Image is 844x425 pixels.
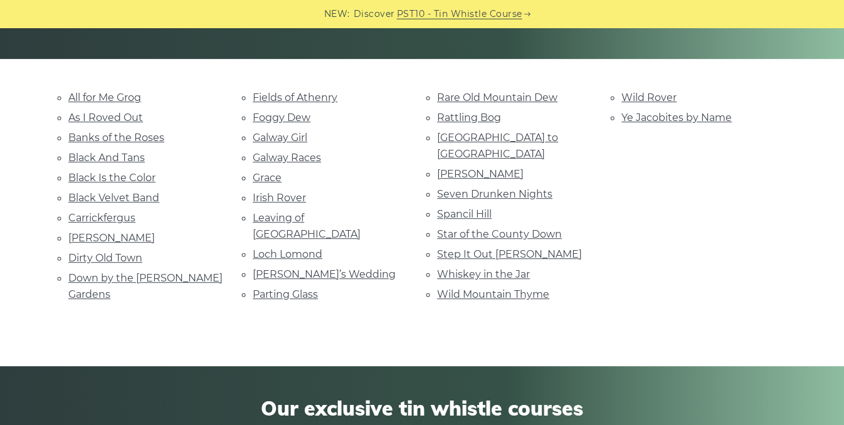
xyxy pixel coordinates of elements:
[253,268,396,280] a: [PERSON_NAME]’s Wedding
[437,168,524,180] a: [PERSON_NAME]
[437,188,552,200] a: Seven Drunken Nights
[437,248,582,260] a: Step It Out [PERSON_NAME]
[68,132,164,144] a: Banks of the Roses
[621,112,732,123] a: Ye Jacobites by Name
[437,92,557,103] a: Rare Old Mountain Dew
[437,228,562,240] a: Star of the County Down
[437,268,530,280] a: Whiskey in the Jar
[68,396,776,420] span: Our exclusive tin whistle courses
[253,132,307,144] a: Galway Girl
[68,252,142,264] a: Dirty Old Town
[68,152,145,164] a: Black And Tans
[68,92,141,103] a: All for Me Grog
[68,172,156,184] a: Black Is the Color
[68,232,155,244] a: [PERSON_NAME]
[68,192,159,204] a: Black Velvet Band
[437,132,558,160] a: [GEOGRAPHIC_DATA] to [GEOGRAPHIC_DATA]
[253,212,361,240] a: Leaving of [GEOGRAPHIC_DATA]
[253,92,337,103] a: Fields of Athenry
[253,248,322,260] a: Loch Lomond
[68,212,135,224] a: Carrickfergus
[253,172,282,184] a: Grace
[437,288,549,300] a: Wild Mountain Thyme
[68,112,143,123] a: As I Roved Out
[253,112,310,123] a: Foggy Dew
[354,7,395,21] span: Discover
[253,288,318,300] a: Parting Glass
[437,112,501,123] a: Rattling Bog
[68,272,223,300] a: Down by the [PERSON_NAME] Gardens
[253,152,321,164] a: Galway Races
[324,7,350,21] span: NEW:
[621,92,677,103] a: Wild Rover
[253,192,306,204] a: Irish Rover
[437,208,492,220] a: Spancil Hill
[397,7,522,21] a: PST10 - Tin Whistle Course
